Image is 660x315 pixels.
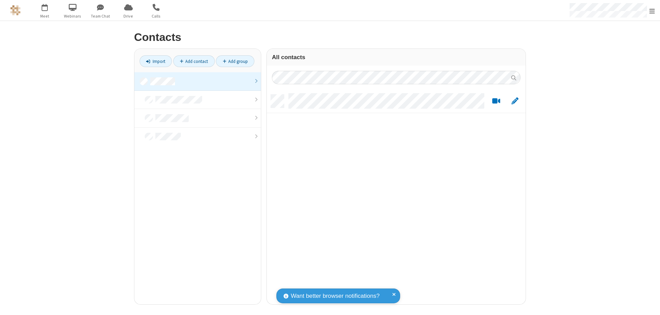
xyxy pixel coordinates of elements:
button: Edit [508,97,521,106]
span: Team Chat [88,13,113,19]
img: QA Selenium DO NOT DELETE OR CHANGE [10,5,21,15]
a: Import [140,55,172,67]
a: Add contact [173,55,215,67]
span: Webinars [60,13,86,19]
span: Drive [115,13,141,19]
span: Want better browser notifications? [291,292,379,301]
h3: All contacts [272,54,520,61]
div: grid [267,89,526,304]
span: Meet [32,13,58,19]
span: Calls [143,13,169,19]
a: Add group [216,55,254,67]
button: Start a video meeting [489,97,503,106]
h2: Contacts [134,31,526,43]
